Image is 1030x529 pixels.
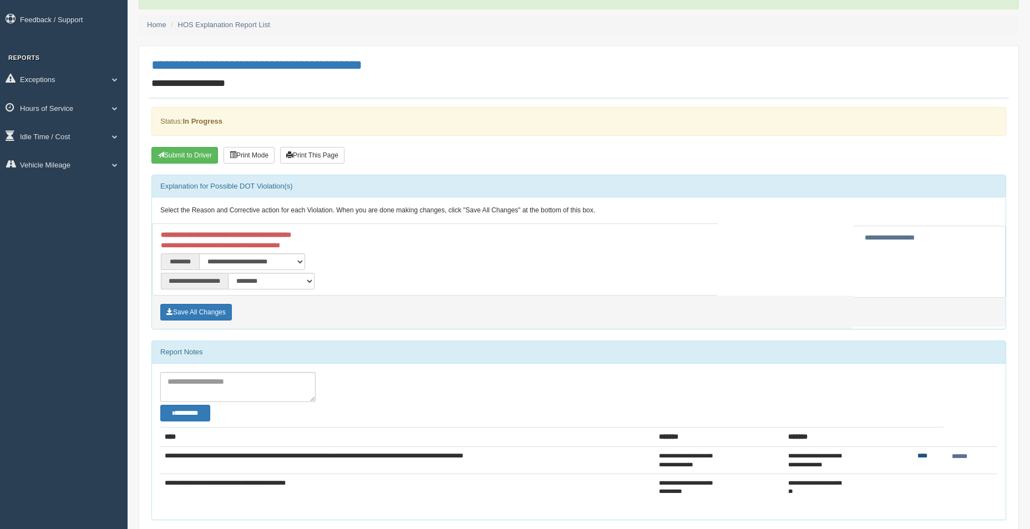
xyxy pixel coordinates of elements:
[178,21,270,29] a: HOS Explanation Report List
[182,117,222,125] strong: In Progress
[147,21,166,29] a: Home
[224,147,275,164] button: Print Mode
[151,147,218,164] button: Submit To Driver
[152,197,1006,224] div: Select the Reason and Corrective action for each Violation. When you are done making changes, cli...
[151,107,1006,135] div: Status:
[160,405,210,421] button: Change Filter Options
[280,147,344,164] button: Print This Page
[152,175,1006,197] div: Explanation for Possible DOT Violation(s)
[160,304,232,321] button: Save
[152,341,1006,363] div: Report Notes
